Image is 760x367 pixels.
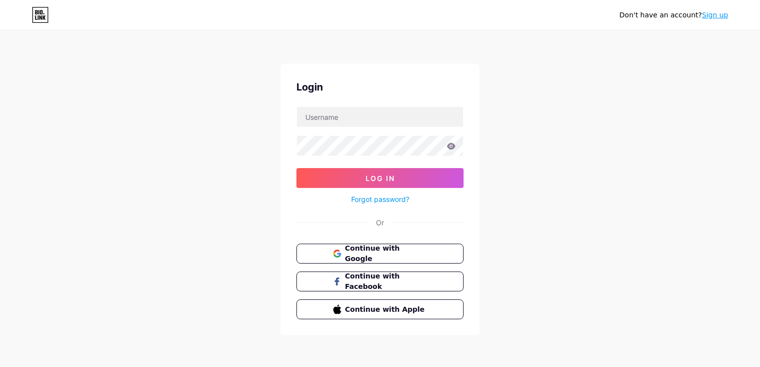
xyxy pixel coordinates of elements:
[376,217,384,228] div: Or
[296,168,464,188] button: Log In
[345,243,427,264] span: Continue with Google
[619,10,728,20] div: Don't have an account?
[296,244,464,264] button: Continue with Google
[702,11,728,19] a: Sign up
[297,107,463,127] input: Username
[296,272,464,291] button: Continue with Facebook
[366,174,395,183] span: Log In
[351,194,409,204] a: Forgot password?
[296,299,464,319] button: Continue with Apple
[296,80,464,94] div: Login
[345,304,427,315] span: Continue with Apple
[345,271,427,292] span: Continue with Facebook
